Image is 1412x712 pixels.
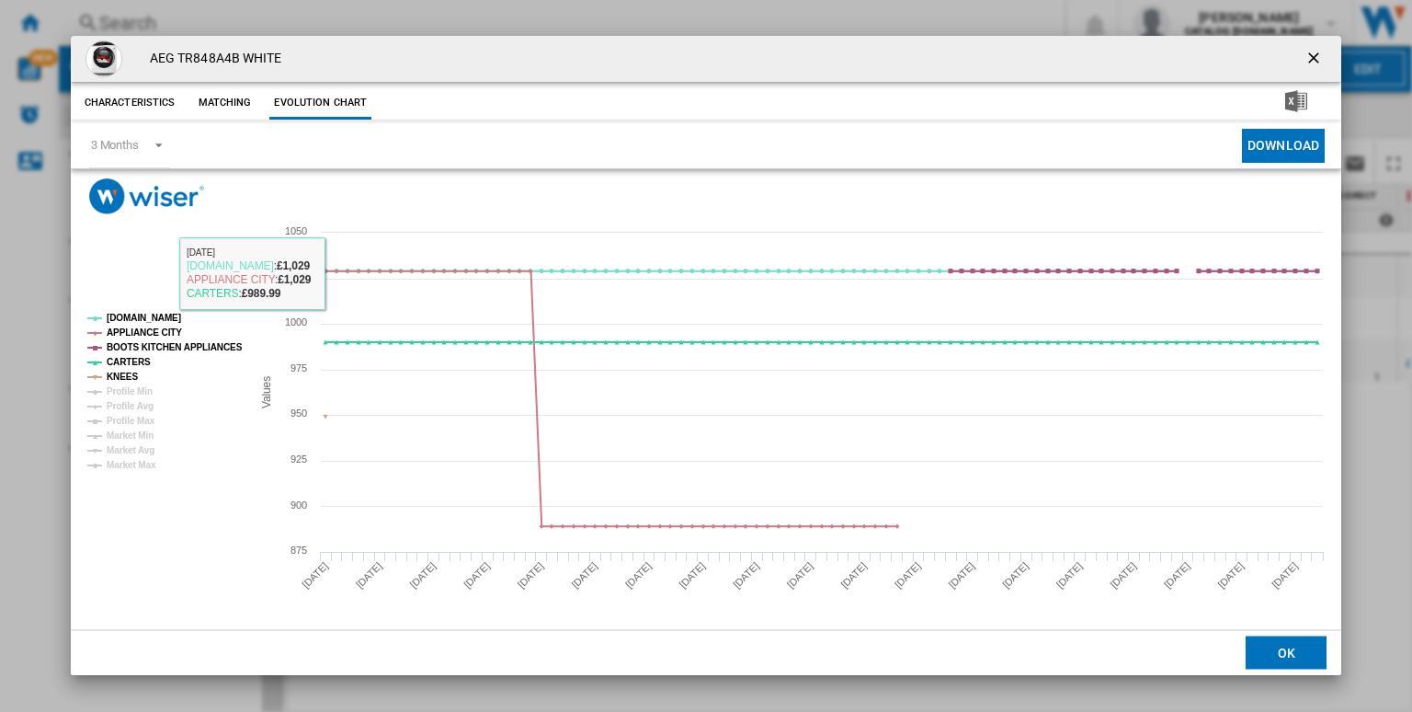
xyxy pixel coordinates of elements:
[516,560,546,591] tspan: [DATE]
[107,401,154,411] tspan: Profile Avg
[1285,90,1307,112] img: excel-24x24.png
[290,408,307,419] tspan: 950
[569,560,599,591] tspan: [DATE]
[1304,49,1327,71] ng-md-icon: getI18NText('BUTTONS.CLOSE_DIALOG')
[290,362,307,373] tspan: 975
[785,560,815,591] tspan: [DATE]
[838,560,869,591] tspan: [DATE]
[107,460,156,470] tspan: Market Max
[285,225,307,236] tspan: 1050
[893,560,923,591] tspan: [DATE]
[290,545,307,556] tspan: 875
[89,178,204,214] img: logo_wiser_300x94.png
[107,357,151,367] tspan: CARTERS
[1215,560,1246,591] tspan: [DATE]
[1270,560,1300,591] tspan: [DATE]
[141,50,282,68] h4: AEG TR848A4B WHITE
[85,40,122,77] img: qwqq.png
[300,560,330,591] tspan: [DATE]
[1000,560,1031,591] tspan: [DATE]
[1297,40,1334,77] button: getI18NText('BUTTONS.CLOSE_DIALOG')
[285,316,307,327] tspan: 1000
[107,327,182,338] tspan: APPLIANCE CITY
[269,86,371,120] button: Evolution chart
[107,416,155,426] tspan: Profile Max
[290,500,307,511] tspan: 900
[107,313,181,323] tspan: [DOMAIN_NAME]
[91,138,139,152] div: 3 Months
[1256,86,1337,120] button: Download in Excel
[71,36,1341,676] md-dialog: Product popup
[1162,560,1192,591] tspan: [DATE]
[285,271,307,282] tspan: 1025
[80,86,180,120] button: Characteristics
[260,376,273,408] tspan: Values
[623,560,654,591] tspan: [DATE]
[107,372,138,382] tspan: KNEES
[1054,560,1085,591] tspan: [DATE]
[1246,637,1327,670] button: OK
[461,560,492,591] tspan: [DATE]
[946,560,976,591] tspan: [DATE]
[107,431,154,441] tspan: Market Min
[184,86,265,120] button: Matching
[107,386,153,396] tspan: Profile Min
[1242,129,1325,163] button: Download
[731,560,761,591] tspan: [DATE]
[1108,560,1138,591] tspan: [DATE]
[290,454,307,465] tspan: 925
[407,560,438,591] tspan: [DATE]
[677,560,707,591] tspan: [DATE]
[107,445,154,455] tspan: Market Avg
[354,560,384,591] tspan: [DATE]
[107,342,243,352] tspan: BOOTS KITCHEN APPLIANCES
